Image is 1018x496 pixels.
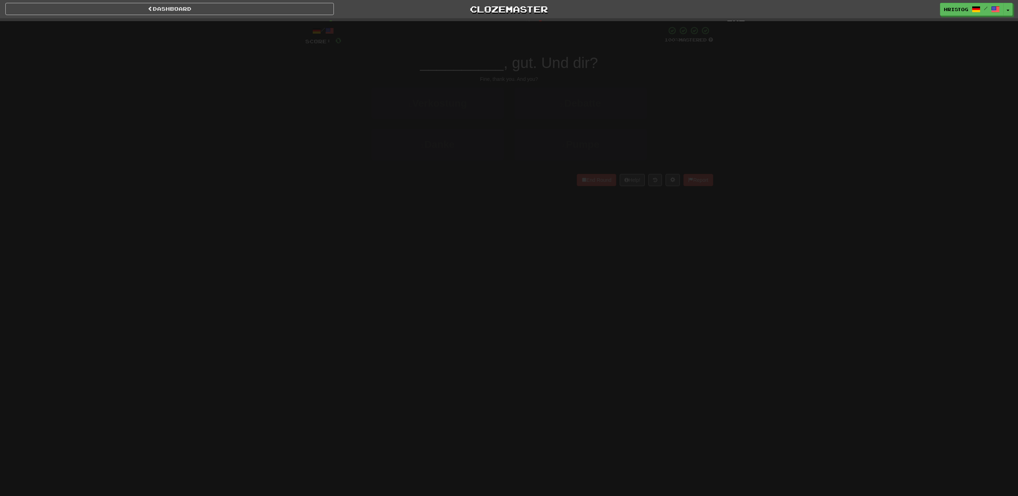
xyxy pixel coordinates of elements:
[515,88,647,119] button: 2.Debatte
[503,54,598,71] span: , gut. Und dir?
[944,6,968,13] span: HristoG
[424,139,454,150] span: Danke
[5,3,334,15] a: Dashboard
[371,88,504,119] button: 1.Verkostung
[620,174,645,186] button: Help!
[664,37,713,43] div: Mastered
[305,38,331,44] span: Score:
[562,143,566,149] small: 4 .
[940,3,1004,16] a: HristoG /
[714,21,722,27] span: :
[328,19,334,28] span: 0
[684,20,709,27] span: To go
[560,102,564,108] small: 2 .
[275,20,310,27] span: Correct
[408,102,412,108] small: 1 .
[537,19,544,28] span: 0
[371,129,504,160] button: 3.Danke
[577,174,616,186] button: End Round
[683,174,713,186] button: Report
[564,98,601,109] span: Debatte
[474,20,520,27] span: Incorrect
[305,26,341,35] div: /
[335,36,341,45] span: 0
[412,98,467,109] span: Verkostung
[420,143,425,149] small: 3 .
[984,6,988,11] span: /
[345,3,673,15] a: Clozemaster
[664,37,679,43] span: 100 %
[305,76,713,83] div: Fine, thank you. And you?
[648,174,662,186] button: Round history (alt+y)
[566,139,599,150] span: Pumpe
[515,129,647,160] button: 4.Pumpe
[727,19,745,28] span: Inf
[420,54,504,71] span: __________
